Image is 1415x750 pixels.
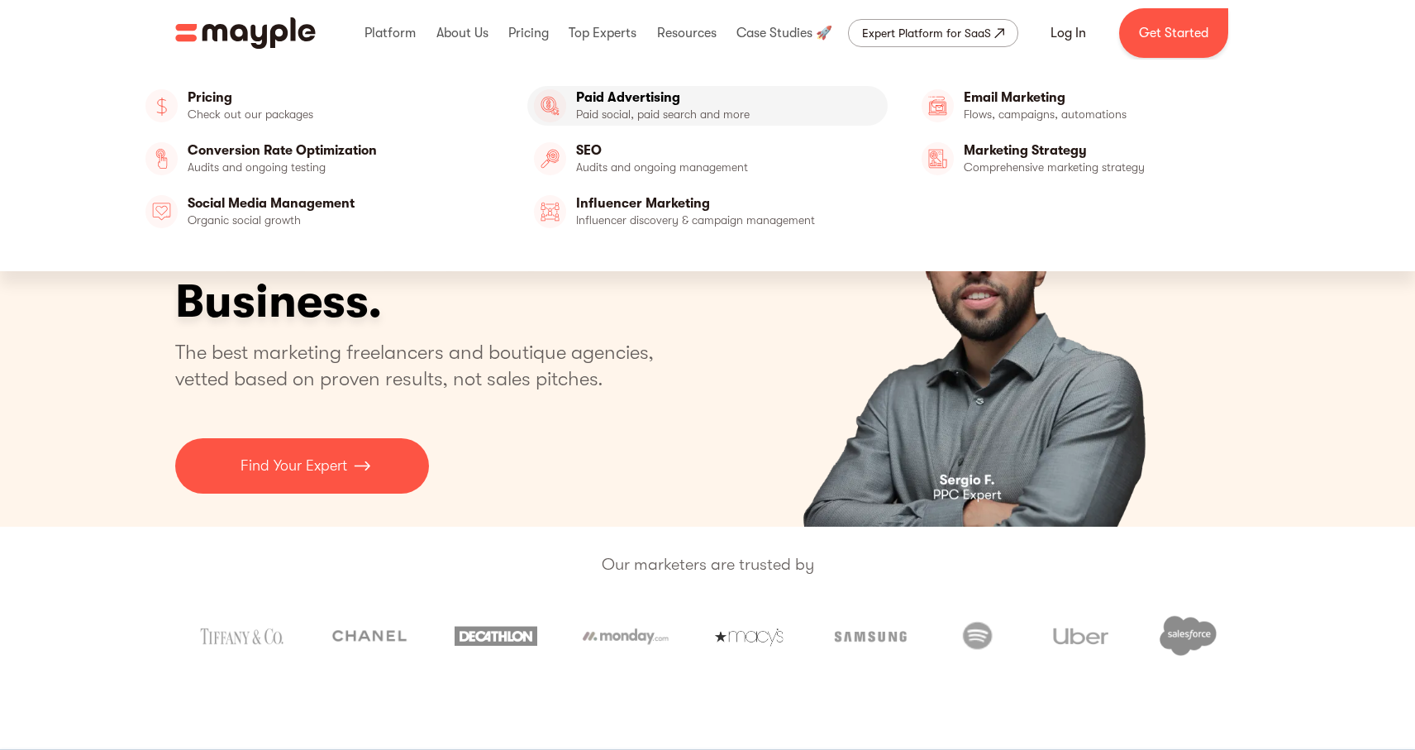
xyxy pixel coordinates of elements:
[175,17,316,49] a: home
[1119,8,1228,58] a: Get Started
[653,7,721,60] div: Resources
[862,23,991,43] div: Expert Platform for SaaS
[1117,558,1415,750] iframe: Chat Widget
[175,17,316,49] img: Mayple logo
[723,66,1240,527] div: 1 of 4
[175,438,429,494] a: Find Your Expert
[723,66,1240,527] div: carousel
[848,19,1018,47] a: Expert Platform for SaaS
[565,7,641,60] div: Top Experts
[175,339,674,392] p: The best marketing freelancers and boutique agencies, vetted based on proven results, not sales p...
[241,455,347,477] p: Find Your Expert
[360,7,420,60] div: Platform
[432,7,493,60] div: About Us
[1031,13,1106,53] a: Log In
[504,7,553,60] div: Pricing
